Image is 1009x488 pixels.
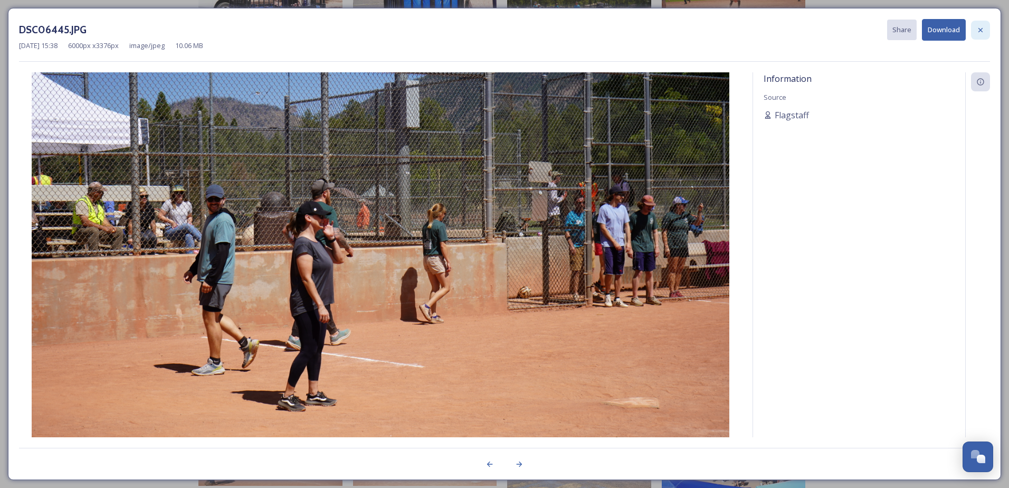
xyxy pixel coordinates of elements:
[68,41,119,51] span: 6000 px x 3376 px
[129,41,165,51] span: image/jpeg
[775,109,809,121] span: Flagstaff
[922,19,966,41] button: Download
[19,41,58,51] span: [DATE] 15:38
[19,22,87,37] h3: DSC06445.JPG
[963,442,993,472] button: Open Chat
[764,73,812,85] span: Information
[887,20,917,40] button: Share
[175,41,203,51] span: 10.06 MB
[19,72,742,465] img: DSC06445.JPG
[764,92,786,102] span: Source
